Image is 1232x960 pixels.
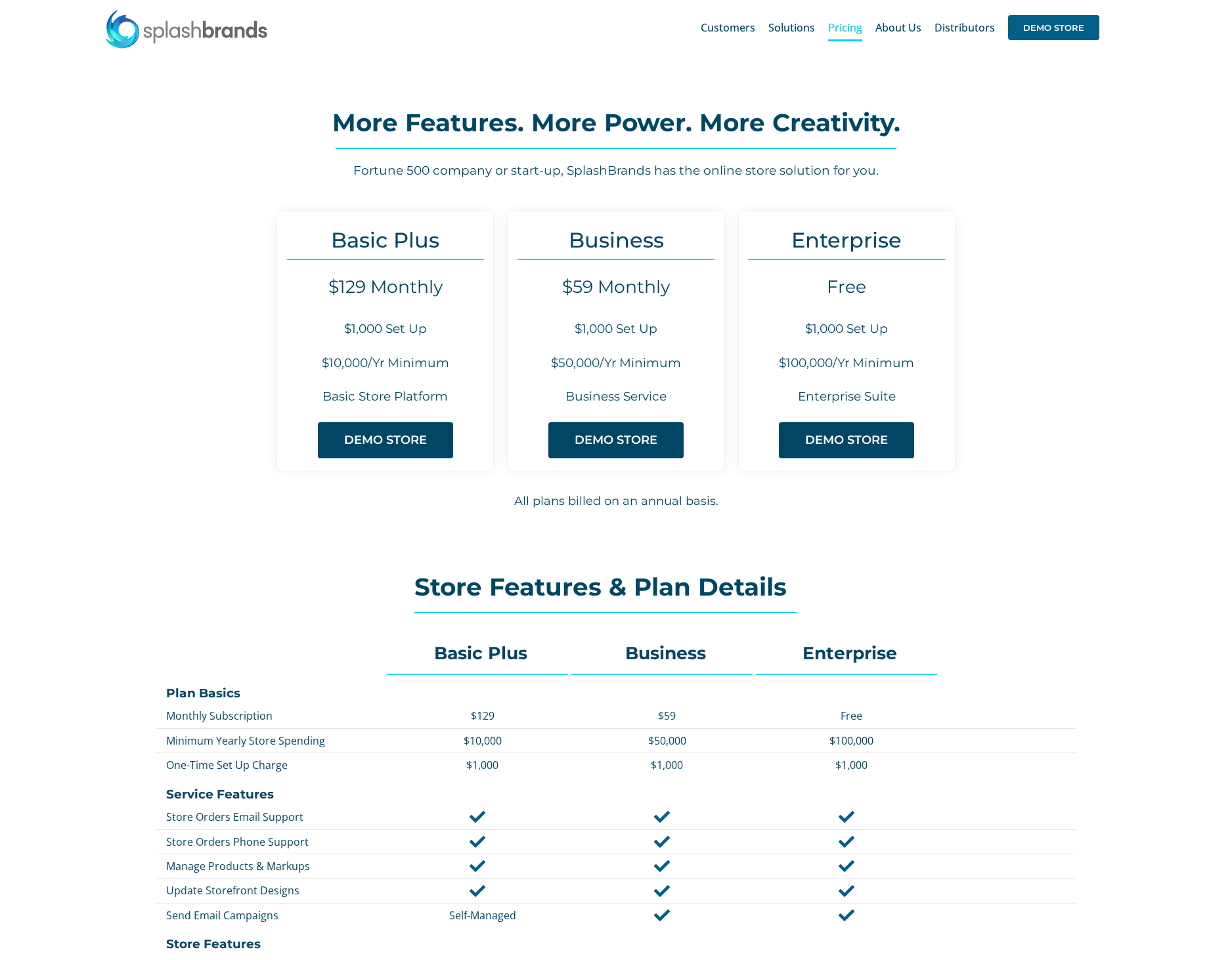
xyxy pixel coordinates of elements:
h6: $50,000/Yr Minimum [508,355,724,372]
h6: All plans billed on an annual basis. [156,492,1076,510]
p: $59 [581,709,753,723]
strong: Service Features [166,787,274,802]
h6: Fortune 500 company or start-up, SplashBrands has the online store solution for you. [156,162,1076,180]
p: Minimum Yearly Store Spending [166,733,384,748]
p: $1,000 [397,758,568,772]
h6: $1,000 Set Up [739,320,955,338]
span: DEMO STORE [344,433,427,447]
strong: Store Features [166,936,261,951]
p: $10,000 [397,733,568,748]
a: DEMO STORE [318,422,453,458]
strong: Basic Plus [434,642,527,664]
p: $1,000 [581,758,753,772]
h6: $1,000 Set Up [508,320,724,338]
span: DEMO STORE [575,433,657,447]
span: DEMO STORE [1008,15,1099,40]
p: Update Storefront Designs [166,883,384,898]
p: $1,000 [766,758,937,772]
span: Distributors [935,22,995,33]
p: Self-Managed [397,908,568,923]
h3: Business [508,228,724,252]
h6: Basic Store Platform [277,388,493,406]
h2: Store Features & Plan Details [414,574,818,600]
a: DEMO STORE [779,422,914,458]
p: Store Orders Email Support [166,810,384,824]
a: Customers [701,7,755,49]
a: DEMO STORE [1008,7,1099,49]
h6: $10,000/Yr Minimum [277,355,493,372]
p: $129 [397,709,568,723]
h4: $129 Monthly [277,276,493,297]
h6: Business Service [508,388,724,406]
span: Solutions [768,22,815,33]
a: Distributors [935,7,995,49]
p: Store Orders Phone Support [166,835,384,849]
h4: Free [739,276,955,297]
h6: Enterprise Suite [739,388,955,406]
span: Pricing [828,22,862,33]
h2: More Features. More Power. More Creativity. [156,110,1076,136]
p: $100,000 [766,733,937,748]
h3: Basic Plus [277,228,493,252]
h6: $1,000 Set Up [277,320,493,338]
strong: Business [625,642,706,664]
span: About Us [875,22,921,33]
img: SplashBrands.com Logo [104,9,269,49]
p: Send Email Campaigns [166,908,384,923]
strong: Enterprise [803,642,897,664]
a: DEMO STORE [548,422,684,458]
span: DEMO STORE [805,433,888,447]
p: One-Time Set Up Charge [166,758,384,772]
strong: Plan Basics [166,686,240,701]
h3: Enterprise [739,228,955,252]
span: Customers [701,22,755,33]
p: Manage Products & Markups [166,859,384,873]
h6: $100,000/Yr Minimum [739,355,955,372]
a: Pricing [828,7,862,49]
p: Monthly Subscription [166,709,384,723]
h4: $59 Monthly [508,276,724,297]
p: $50,000 [581,733,753,748]
nav: Main Menu [701,7,1099,49]
p: Free [766,709,937,723]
